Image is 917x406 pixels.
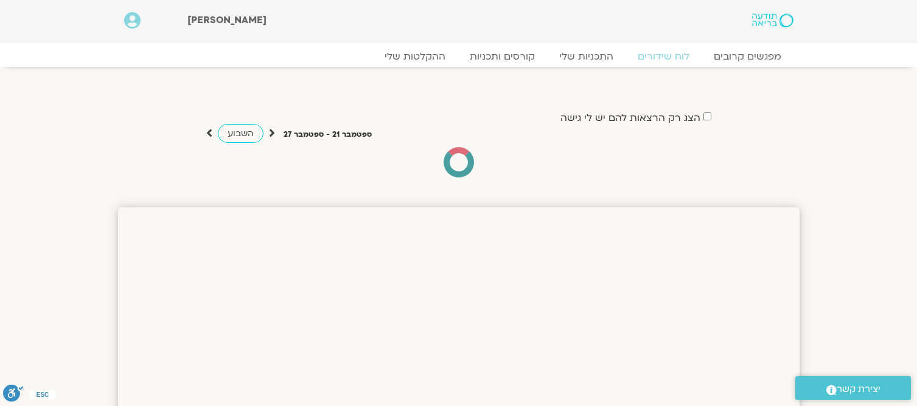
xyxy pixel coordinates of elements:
[837,381,880,397] span: יצירת קשר
[560,112,700,123] label: הצג רק הרצאות להם יש לי גישה
[458,50,547,63] a: קורסים ותכניות
[228,128,254,139] span: השבוע
[547,50,626,63] a: התכניות שלי
[124,50,793,63] nav: Menu
[795,376,911,400] a: יצירת קשר
[284,128,372,141] p: ספטמבר 21 - ספטמבר 27
[372,50,458,63] a: ההקלטות שלי
[626,50,702,63] a: לוח שידורים
[218,124,263,143] a: השבוע
[187,13,267,27] span: [PERSON_NAME]
[702,50,793,63] a: מפגשים קרובים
